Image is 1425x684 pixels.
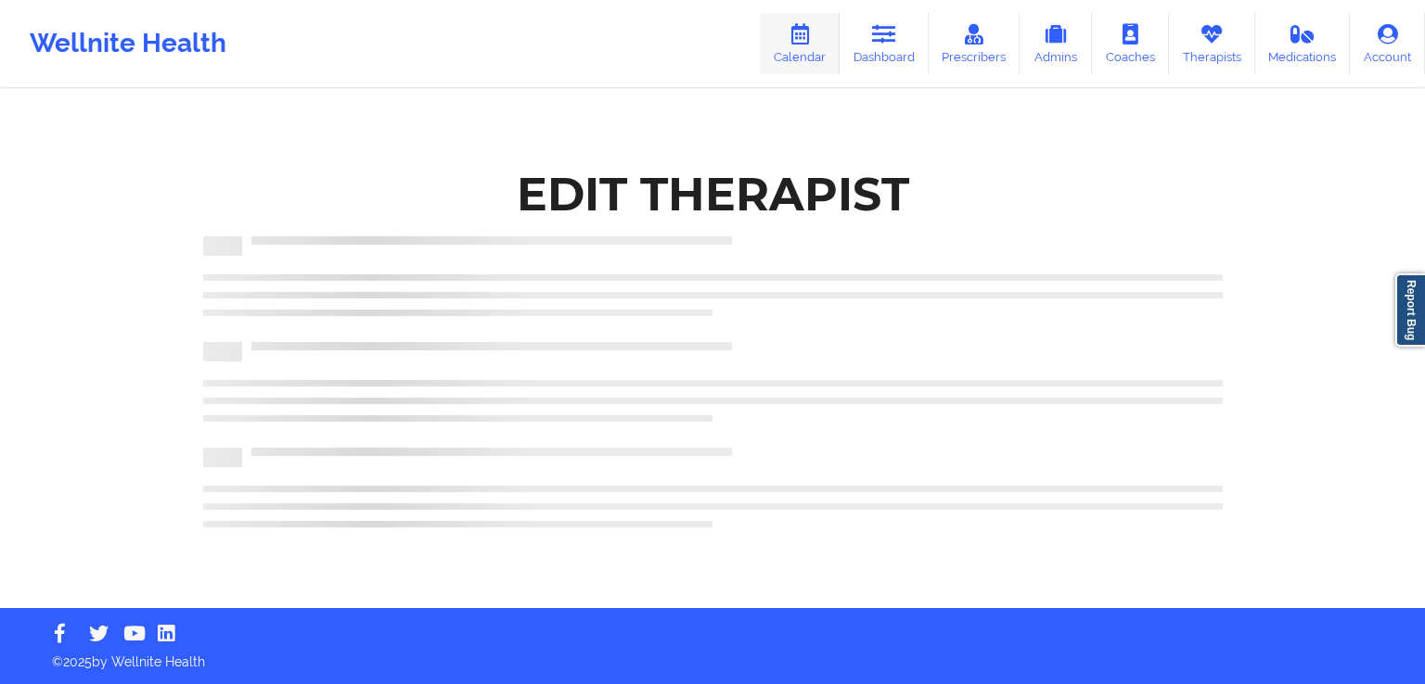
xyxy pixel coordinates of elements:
[1169,13,1255,74] a: Therapists
[1350,13,1425,74] a: Account
[39,640,1386,671] p: © 2025 by Wellnite Health
[1020,13,1092,74] a: Admins
[840,13,929,74] a: Dashboard
[760,13,840,74] a: Calendar
[517,165,909,223] div: Edit Therapist
[1255,13,1351,74] a: Medications
[929,13,1021,74] a: Prescribers
[1092,13,1169,74] a: Coaches
[1395,273,1425,347] a: Report Bug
